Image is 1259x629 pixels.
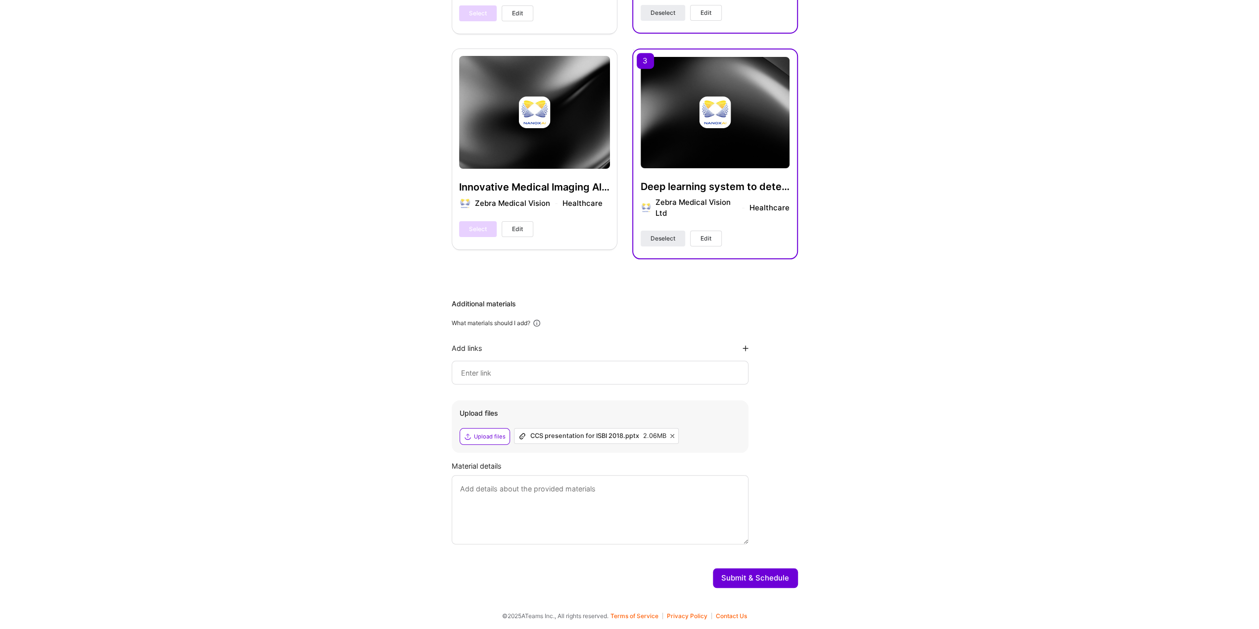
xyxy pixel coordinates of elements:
span: Edit [700,8,711,17]
button: Edit [502,5,533,21]
button: Terms of Service [610,613,663,619]
button: Edit [502,221,533,237]
button: Edit [690,5,722,21]
div: Upload files [460,408,741,418]
i: icon Upload2 [464,433,472,440]
span: Deselect [651,8,675,17]
span: Edit [700,234,711,243]
div: Additional materials [452,299,798,309]
i: icon Attachment [518,432,526,440]
div: CCS presentation for ISBI 2018.pptx [530,432,639,440]
img: Company logo [641,202,652,213]
i: icon PlusBlackFlat [743,345,748,351]
button: Privacy Policy [667,613,712,619]
div: Material details [452,461,798,471]
i: icon Info [532,319,541,328]
img: Company logo [699,97,731,128]
div: What materials should I add? [452,319,530,327]
span: © 2025 ATeams Inc., All rights reserved. [502,611,608,621]
span: Deselect [651,234,675,243]
h4: Deep learning system to detect coronary calcium in CT scans [641,180,790,193]
div: 2.06MB [643,432,666,440]
button: Edit [690,231,722,246]
button: Deselect [641,231,685,246]
img: cover [641,57,790,169]
div: Add links [452,343,482,353]
div: Zebra Medical Vision Ltd Healthcare [655,197,789,219]
input: Enter link [460,367,740,379]
span: Edit [512,9,523,18]
button: Deselect [641,5,685,21]
button: Submit & Schedule [713,568,798,588]
span: Edit [512,225,523,234]
i: icon Close [670,434,674,438]
div: Upload files [474,433,506,440]
button: Contact Us [716,613,747,619]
